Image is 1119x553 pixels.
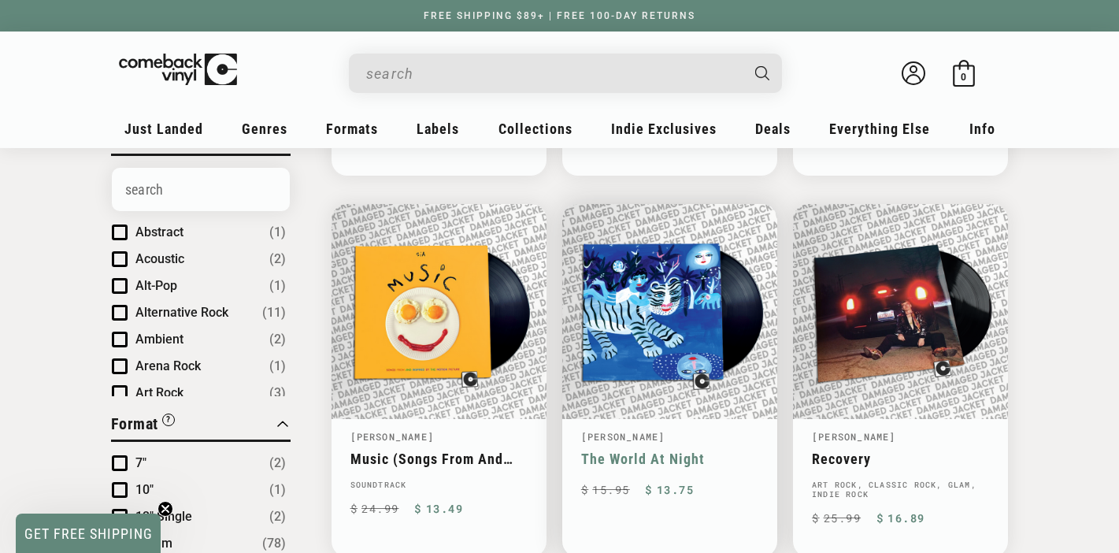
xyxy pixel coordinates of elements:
span: Abstract [135,225,183,239]
span: Number of products: (78) [262,534,286,553]
span: Number of products: (1) [269,223,286,242]
span: Number of products: (2) [269,250,286,269]
span: Collections [498,121,572,137]
span: Info [969,121,995,137]
span: Deals [755,121,791,137]
span: Number of products: (11) [262,303,286,322]
span: GET FREE SHIPPING [24,525,153,542]
span: Ambient [135,332,183,347]
span: Labels [417,121,459,137]
span: Everything Else [829,121,930,137]
input: Search Options [112,168,290,211]
span: Just Landed [124,121,203,137]
span: 0 [961,71,966,83]
span: Acoustic [135,251,184,266]
span: Art Rock [135,385,183,400]
input: When autocomplete results are available use up and down arrows to review and enter to select [366,58,739,90]
span: Arena Rock [135,358,201,373]
a: [PERSON_NAME] [350,430,435,443]
a: [PERSON_NAME] [812,430,896,443]
span: Number of products: (2) [269,330,286,349]
span: Alternative Rock [135,305,228,320]
span: 7" [135,455,146,470]
span: Number of products: (3) [269,384,286,403]
span: 12" Single [135,509,192,524]
span: Genres [242,121,287,137]
span: Number of products: (2) [269,454,286,473]
span: Number of products: (1) [269,481,286,499]
a: Recovery [812,451,989,467]
button: Search [741,54,784,93]
span: Format [111,414,158,433]
span: 10" [135,482,154,497]
button: Close teaser [157,501,173,517]
button: Filter by Format [111,412,175,440]
span: Number of products: (1) [269,357,286,376]
div: GET FREE SHIPPINGClose teaser [16,514,161,553]
span: Number of products: (1) [269,276,286,295]
a: The World At Night [581,451,758,467]
a: FREE SHIPPING $89+ | FREE 100-DAY RETURNS [408,10,711,21]
a: [PERSON_NAME] [581,430,665,443]
span: Alt-Pop [135,278,177,293]
div: Search [349,54,782,93]
span: Indie Exclusives [611,121,717,137]
span: Formats [326,121,378,137]
span: Number of products: (2) [269,507,286,526]
a: Music (Songs From And Inspired By The Motion Picture) [350,451,528,467]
